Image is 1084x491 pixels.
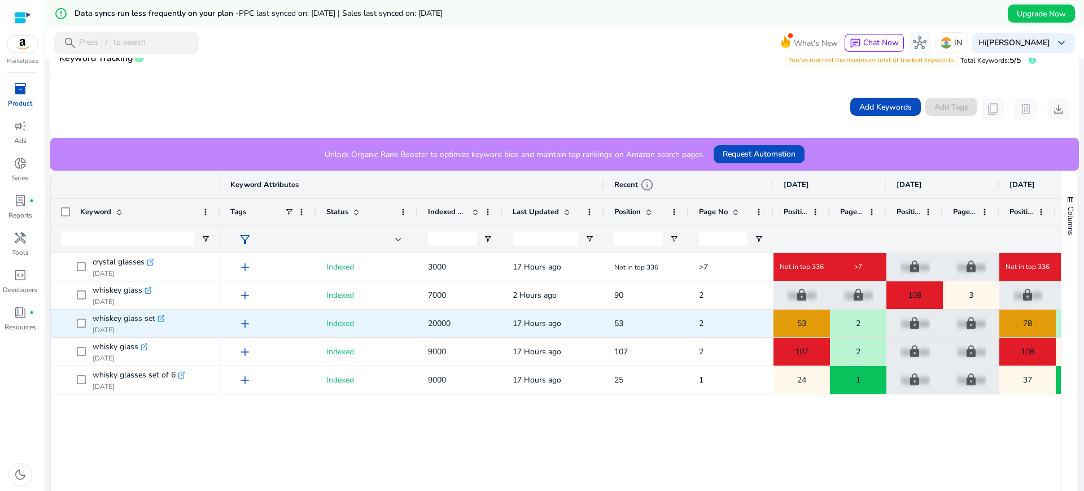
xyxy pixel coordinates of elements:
button: Open Filter Menu [201,234,210,244]
p: [DATE] [93,297,151,306]
span: 78 [1023,312,1032,335]
span: [DATE] [1009,180,1035,190]
span: 2 [699,290,703,301]
span: add [238,345,252,359]
input: Page No Filter Input [699,232,748,246]
span: handyman [14,231,27,245]
span: crystal glasses [93,254,145,270]
span: Indexed [326,290,354,301]
span: / [101,37,111,49]
span: Page No [840,207,864,217]
span: 2 [699,318,703,329]
span: Indexed [326,318,354,329]
span: fiber_manual_record [29,198,34,203]
p: Unlock Organic Rank Booster to optimize keyword bids and maintain top rankings on Amazon search p... [325,149,705,160]
span: chat [850,38,861,49]
p: Product [8,98,32,108]
span: 1 [856,368,860,392]
span: 9000 [428,346,446,357]
p: [DATE] [93,382,185,391]
button: Request Automation [714,145,805,163]
p: [DATE] [93,354,147,363]
button: Open Filter Menu [754,234,763,244]
p: Tools [12,247,29,258]
span: whiskey glass set [93,311,155,327]
span: 2 Hours ago [513,290,557,301]
span: code_blocks [14,268,27,282]
span: add [238,317,252,331]
span: campaign [14,119,27,133]
p: Upgrade [956,368,986,392]
p: Marketplace [7,57,38,66]
span: Indexed [326,375,354,385]
p: Developers [3,285,37,295]
span: add [238,373,252,387]
span: filter_alt [238,233,252,246]
span: Add Keywords [859,101,912,113]
button: Open Filter Menu [483,234,492,244]
span: hub [913,36,926,50]
span: add [238,289,252,302]
span: lab_profile [14,194,27,207]
span: Columns [1065,206,1076,235]
span: 9000 [428,375,446,385]
div: Recent [614,178,654,192]
span: Indexed Products [428,207,467,217]
span: 53 [797,312,806,335]
p: Upgrade [900,255,930,279]
p: Hi [978,39,1050,47]
p: Upgrade [1013,284,1043,307]
span: Indexed [326,346,354,357]
span: Position [897,207,920,217]
span: 2 [856,312,860,335]
input: Position Filter Input [614,232,663,246]
span: dark_mode [14,468,27,481]
button: Upgrade Now [1008,5,1075,23]
span: Page No [699,207,728,217]
p: Ads [14,136,27,146]
span: Last Updated [513,207,559,217]
span: 17 Hours ago [513,318,561,329]
span: whisky glasses set of 6 [93,367,176,383]
mat-icon: error_outline [54,7,68,20]
p: Upgrade [900,340,930,363]
span: [DATE] [897,180,922,190]
input: Last Updated Filter Input [513,232,578,246]
span: Total Keywords: [960,56,1009,65]
button: chatChat Now [845,34,904,52]
span: Request Automation [723,148,795,160]
input: Indexed Products Filter Input [428,232,477,246]
span: 108 [908,284,921,307]
span: 25 [614,375,623,385]
span: search [63,36,77,50]
span: Position [614,207,641,217]
span: 2 [699,346,703,357]
span: inventory_2 [14,82,27,95]
h5: Data syncs run less frequently on your plan - [75,9,443,19]
span: Indexed [326,262,354,272]
p: Upgrade [900,368,930,392]
p: Upgrade [956,255,986,279]
span: info [133,52,145,63]
span: whiskey glass [93,283,142,298]
p: Sales [12,173,28,183]
p: IN [954,33,962,53]
span: book_4 [14,306,27,319]
img: in.svg [941,37,952,49]
span: Not in top 336 [780,262,824,271]
span: 90 [614,290,623,301]
span: add [238,260,252,274]
span: 17 Hours ago [513,262,561,272]
span: 37 [1023,368,1032,392]
span: PPC last synced on: [DATE] | Sales last synced on: [DATE] [239,8,443,19]
span: [DATE] [784,180,809,190]
span: 2 [856,340,860,363]
span: Chat Now [863,37,899,48]
span: 107 [614,346,628,357]
span: >7 [854,262,862,271]
span: whisky glass [93,339,138,355]
span: What's New [794,33,838,53]
span: Not in top 336 [1006,262,1050,271]
p: Upgrade [956,340,986,363]
p: Upgrade [956,312,986,335]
